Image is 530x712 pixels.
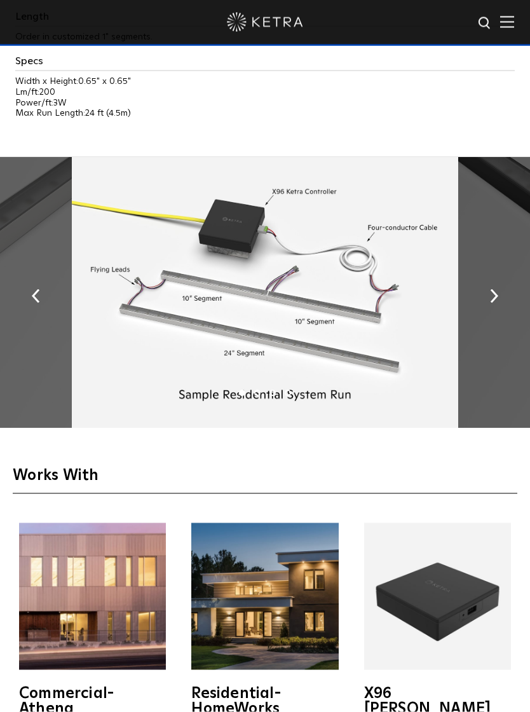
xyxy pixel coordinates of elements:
[15,87,515,98] p: Lm/ft:
[19,523,166,670] img: athena-square
[15,108,515,119] p: Max Run Length:
[78,77,131,86] span: 0.65" x 0.65"
[364,523,511,670] img: X96_Controller
[15,98,515,109] p: Power/ft:
[227,13,303,32] img: ketra-logo-2019-white
[490,290,498,304] img: arrow-right-black.svg
[53,99,67,107] span: 3W
[500,16,514,28] img: Hamburger%20Nav.svg
[39,88,55,97] span: 200
[15,55,515,71] h3: Specs
[32,290,40,304] img: arrow-left-black.svg
[15,76,515,87] p: Width x Height:
[13,466,517,494] h3: Works With
[85,109,131,118] span: 24 ft (4.5m)
[191,523,338,670] img: homeworks_hero
[477,16,493,32] img: search icon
